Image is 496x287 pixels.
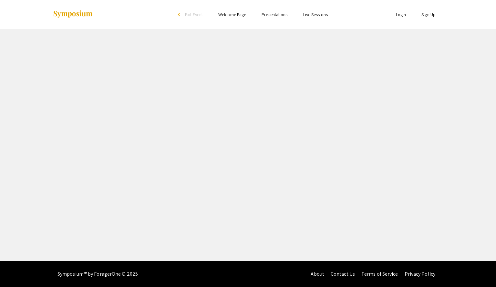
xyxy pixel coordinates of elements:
[396,12,406,17] a: Login
[218,12,246,17] a: Welcome Page
[303,12,328,17] a: Live Sessions
[185,12,203,17] span: Exit Event
[405,271,435,277] a: Privacy Policy
[361,271,398,277] a: Terms of Service
[53,10,93,19] img: Symposium by ForagerOne
[421,12,436,17] a: Sign Up
[57,261,138,287] div: Symposium™ by ForagerOne © 2025
[178,13,182,16] div: arrow_back_ios
[262,12,287,17] a: Presentations
[331,271,355,277] a: Contact Us
[311,271,324,277] a: About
